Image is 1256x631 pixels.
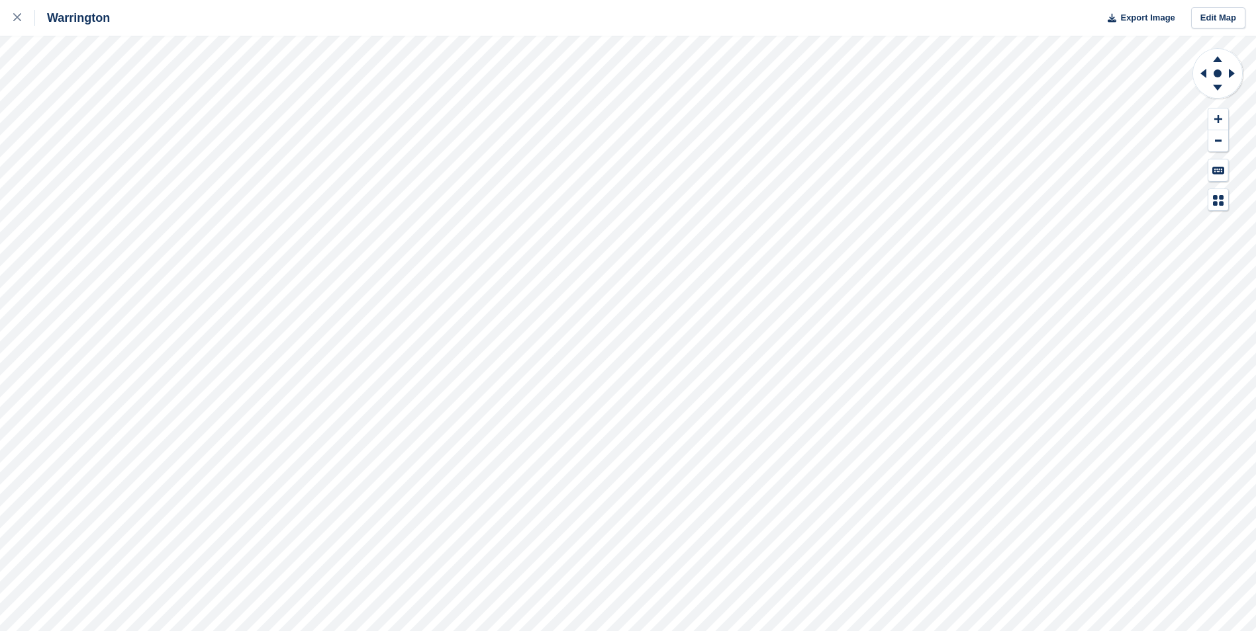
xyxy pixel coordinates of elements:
div: Warrington [35,10,110,26]
button: Export Image [1100,7,1175,29]
span: Export Image [1120,11,1175,24]
a: Edit Map [1191,7,1245,29]
button: Zoom Out [1208,130,1228,152]
button: Zoom In [1208,108,1228,130]
button: Keyboard Shortcuts [1208,159,1228,181]
button: Map Legend [1208,189,1228,211]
